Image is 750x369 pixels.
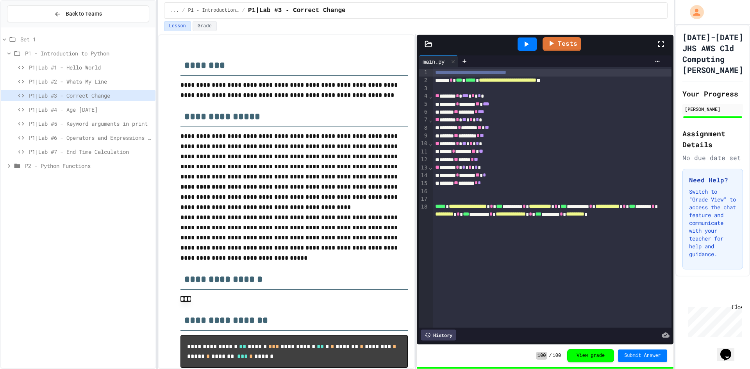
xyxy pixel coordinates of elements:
[419,164,429,172] div: 13
[543,37,581,51] a: Tests
[29,91,152,100] span: P1|Lab #3 - Correct Change
[242,7,245,14] span: /
[419,85,429,93] div: 3
[29,63,152,71] span: P1|Lab #1 - Hello World
[682,128,743,150] h2: Assignment Details
[429,164,432,171] span: Fold line
[419,69,429,77] div: 1
[248,6,346,15] span: P1|Lab #3 - Correct Change
[624,353,661,359] span: Submit Answer
[419,195,429,203] div: 17
[419,92,429,100] div: 4
[429,141,432,147] span: Fold line
[419,172,429,180] div: 14
[682,153,743,162] div: No due date set
[618,349,667,362] button: Submit Answer
[429,93,432,99] span: Fold line
[419,132,429,140] div: 9
[25,49,152,57] span: P1 - Introduction to Python
[419,203,429,227] div: 18
[419,116,429,124] div: 7
[419,180,429,187] div: 15
[29,105,152,114] span: P1|Lab #4 - Age [DATE]
[182,7,185,14] span: /
[419,188,429,196] div: 16
[164,21,191,31] button: Lesson
[682,3,706,21] div: My Account
[419,140,429,148] div: 10
[689,175,736,185] h3: Need Help?
[188,7,239,14] span: P1 - Introduction to Python
[20,35,152,43] span: Set 1
[29,134,152,142] span: P1|Lab #6 - Operators and Expressions Lab
[419,100,429,108] div: 5
[419,148,429,156] div: 11
[567,349,614,362] button: View grade
[717,338,742,361] iframe: chat widget
[3,3,54,50] div: Chat with us now!Close
[421,330,456,340] div: History
[29,119,152,128] span: P1|Lab #5 - Keyword arguments in print
[419,55,458,67] div: main.py
[685,304,742,337] iframe: chat widget
[419,57,448,66] div: main.py
[29,77,152,86] span: P1|Lab #2 - Whats My Line
[685,105,741,112] div: [PERSON_NAME]
[549,353,552,359] span: /
[171,7,179,14] span: ...
[419,124,429,132] div: 8
[25,162,152,170] span: P2 - Python Functions
[29,148,152,156] span: P1|Lab #7 - End Time Calculation
[419,108,429,116] div: 6
[689,188,736,258] p: Switch to "Grade View" to access the chat feature and communicate with your teacher for help and ...
[7,5,149,22] button: Back to Teams
[419,77,429,84] div: 2
[193,21,217,31] button: Grade
[553,353,561,359] span: 100
[429,117,432,123] span: Fold line
[419,156,429,164] div: 12
[536,352,548,360] span: 100
[682,88,743,99] h2: Your Progress
[66,10,102,18] span: Back to Teams
[682,32,743,75] h1: [DATE]-[DATE] JHS AWS Cld Computing [PERSON_NAME]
